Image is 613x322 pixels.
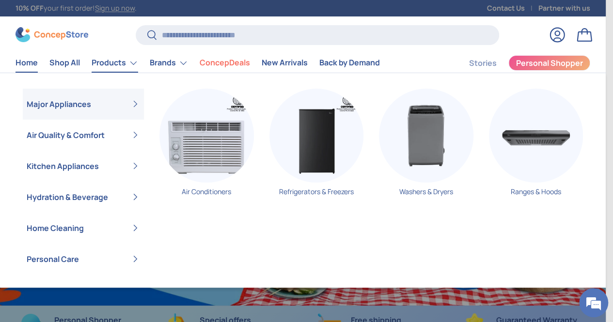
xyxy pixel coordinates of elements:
[50,54,163,67] div: Chat with us now
[16,53,38,72] a: Home
[446,53,590,73] nav: Secondary
[5,217,185,251] textarea: Type your message and hit 'Enter'
[262,53,308,72] a: New Arrivals
[16,53,380,73] nav: Primary
[159,5,182,28] div: Minimize live chat window
[516,59,583,67] span: Personal Shopper
[469,54,497,73] a: Stories
[56,98,134,196] span: We're online!
[86,53,144,73] summary: Products
[319,53,380,72] a: Back by Demand
[200,53,250,72] a: ConcepDeals
[508,55,590,71] a: Personal Shopper
[16,27,88,42] img: ConcepStore
[49,53,80,72] a: Shop All
[144,53,194,73] summary: Brands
